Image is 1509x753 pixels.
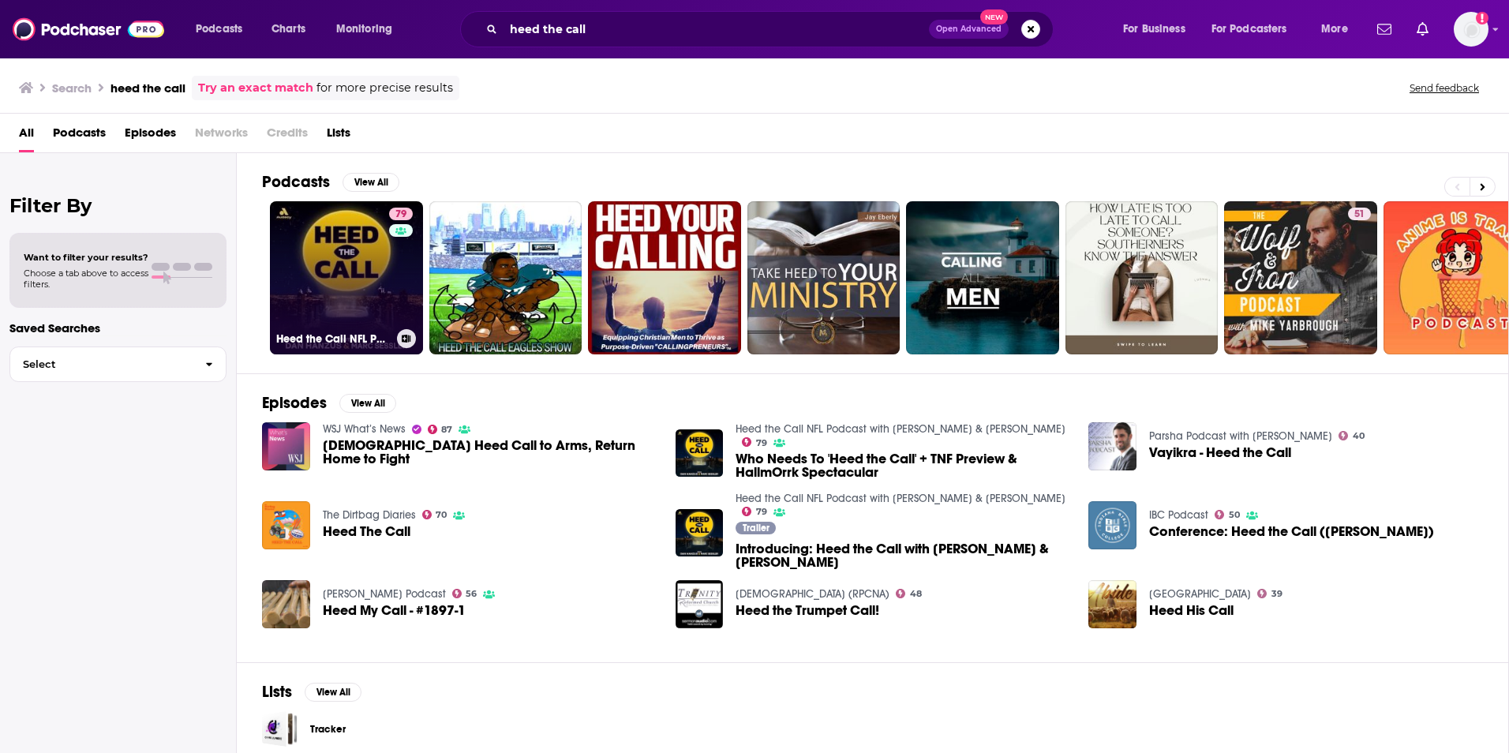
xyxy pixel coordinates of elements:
p: Saved Searches [9,320,227,335]
a: Tracker [310,721,346,738]
a: 79 [742,437,767,447]
a: 48 [896,589,922,598]
span: 79 [756,440,767,447]
a: 50 [1215,510,1240,519]
a: Heed the Call NFL Podcast with Dan Hanzus & Marc Sessler [736,422,1065,436]
button: open menu [1112,17,1205,42]
button: open menu [1201,17,1310,42]
h2: Episodes [262,393,327,413]
span: 56 [466,590,477,598]
a: 51 [1224,201,1377,354]
span: 39 [1271,590,1282,598]
img: Heed the Trumpet Call! [676,580,724,628]
span: Charts [271,18,305,40]
a: Heed His Call [1149,604,1234,617]
a: 79 [742,507,767,516]
a: EpisodesView All [262,393,396,413]
a: 79 [389,208,413,220]
span: Heed the Trumpet Call! [736,604,879,617]
img: Heed The Call [262,501,310,549]
a: Episodes [125,120,176,152]
span: Podcasts [196,18,242,40]
span: 51 [1354,207,1365,223]
a: Heed the Call NFL Podcast with Dan Hanzus & Marc Sessler [736,492,1065,505]
img: User Profile [1454,12,1488,47]
span: Podcasts [53,120,106,152]
span: Monitoring [336,18,392,40]
a: 56 [452,589,477,598]
span: Choose a tab above to access filters. [24,268,148,290]
span: for more precise results [316,79,453,97]
span: [DEMOGRAPHIC_DATA] Heed Call to Arms, Return Home to Fight [323,439,657,466]
a: Introducing: Heed the Call with Dan Hanzus & Marc Sessler [736,542,1069,569]
h2: Filter By [9,194,227,217]
a: Summit Point Church [1149,587,1251,601]
span: Select [10,359,193,369]
span: 40 [1353,433,1365,440]
a: 51 [1348,208,1371,220]
span: Credits [267,120,308,152]
button: View All [339,394,396,413]
h3: Search [52,81,92,96]
a: ListsView All [262,682,361,702]
span: Networks [195,120,248,152]
a: 40 [1339,431,1365,440]
a: Who Needs To 'Heed the Call' + TNF Preview & HallmOrrk Spectacular [736,452,1069,479]
a: Parsha Podcast with Ari Goldwag [1149,429,1332,443]
button: open menu [1310,17,1368,42]
span: 79 [756,508,767,515]
a: WSJ What’s News [323,422,406,436]
span: 50 [1229,511,1240,519]
a: Introducing: Heed the Call with Dan Hanzus & Marc Sessler [676,509,724,557]
img: Heed My Call - #1897-1 [262,580,310,628]
a: Conference: Heed the Call (David Schwarz) [1149,525,1434,538]
a: Lists [327,120,350,152]
button: open menu [185,17,263,42]
a: 87 [428,425,453,434]
a: Ukrainians Heed Call to Arms, Return Home to Fight [262,422,310,470]
span: Vayikra - Heed the Call [1149,446,1291,459]
span: Conference: Heed the Call ([PERSON_NAME]) [1149,525,1434,538]
img: Conference: Heed the Call (David Schwarz) [1088,501,1136,549]
button: Send feedback [1405,81,1484,95]
h2: Podcasts [262,172,330,192]
span: 48 [910,590,922,598]
span: 87 [441,426,452,433]
button: View All [343,173,399,192]
a: Show notifications dropdown [1410,16,1435,43]
a: Heed My Call - #1897-1 [323,604,466,617]
div: Search podcasts, credits, & more... [475,11,1069,47]
a: Ukrainians Heed Call to Arms, Return Home to Fight [323,439,657,466]
a: 70 [422,510,447,519]
span: More [1321,18,1348,40]
span: For Business [1123,18,1185,40]
svg: Add a profile image [1476,12,1488,24]
span: 70 [436,511,447,519]
a: Try an exact match [198,79,313,97]
a: All [19,120,34,152]
a: Heed The Call [323,525,410,538]
img: Podchaser - Follow, Share and Rate Podcasts [13,14,164,44]
button: open menu [325,17,413,42]
img: Who Needs To 'Heed the Call' + TNF Preview & HallmOrrk Spectacular [676,429,724,478]
a: Trinity Reformed Church (RPCNA) [736,587,889,601]
a: Charts [261,17,315,42]
a: Tracker [262,711,298,747]
a: The Dirtbag Diaries [323,508,416,522]
span: Want to filter your results? [24,252,148,263]
img: Vayikra - Heed the Call [1088,422,1136,470]
span: Introducing: Heed the Call with [PERSON_NAME] & [PERSON_NAME] [736,542,1069,569]
span: 79 [395,207,406,223]
a: IBC Podcast [1149,508,1208,522]
span: New [980,9,1009,24]
button: Open AdvancedNew [929,20,1009,39]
